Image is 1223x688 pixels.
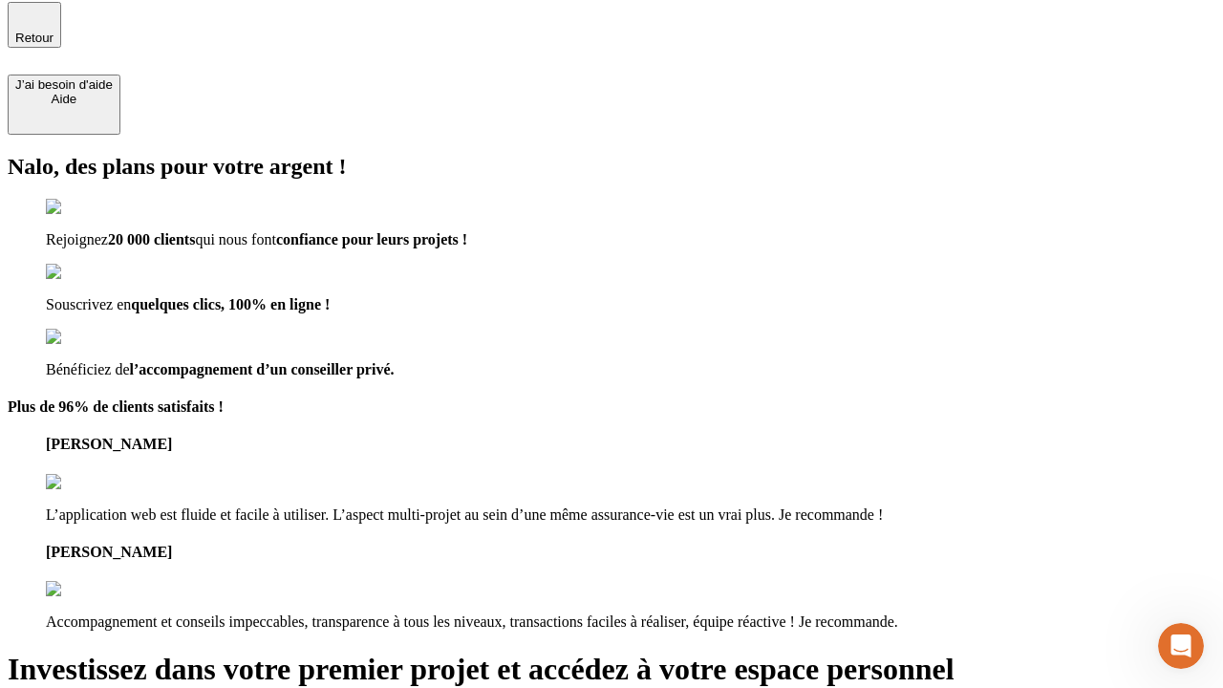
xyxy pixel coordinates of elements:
[46,231,108,247] span: Rejoignez
[276,231,467,247] span: confiance pour leurs projets !
[46,264,128,281] img: checkmark
[8,652,1215,687] h1: Investissez dans votre premier projet et accédez à votre espace personnel
[130,361,395,377] span: l’accompagnement d’un conseiller privé.
[108,231,196,247] span: 20 000 clients
[46,436,1215,453] h4: [PERSON_NAME]
[8,154,1215,180] h2: Nalo, des plans pour votre argent !
[46,361,130,377] span: Bénéficiez de
[46,506,1215,524] p: L’application web est fluide et facile à utiliser. L’aspect multi-projet au sein d’une même assur...
[46,296,131,312] span: Souscrivez en
[46,474,140,491] img: reviews stars
[1158,623,1204,669] iframe: Intercom live chat
[195,231,275,247] span: qui nous font
[46,199,128,216] img: checkmark
[8,398,1215,416] h4: Plus de 96% de clients satisfaits !
[46,613,1215,631] p: Accompagnement et conseils impeccables, transparence à tous les niveaux, transactions faciles à r...
[131,296,330,312] span: quelques clics, 100% en ligne !
[8,2,61,48] button: Retour
[15,31,54,45] span: Retour
[15,92,113,106] div: Aide
[46,329,128,346] img: checkmark
[8,75,120,135] button: J’ai besoin d'aideAide
[46,544,1215,561] h4: [PERSON_NAME]
[15,77,113,92] div: J’ai besoin d'aide
[46,581,140,598] img: reviews stars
